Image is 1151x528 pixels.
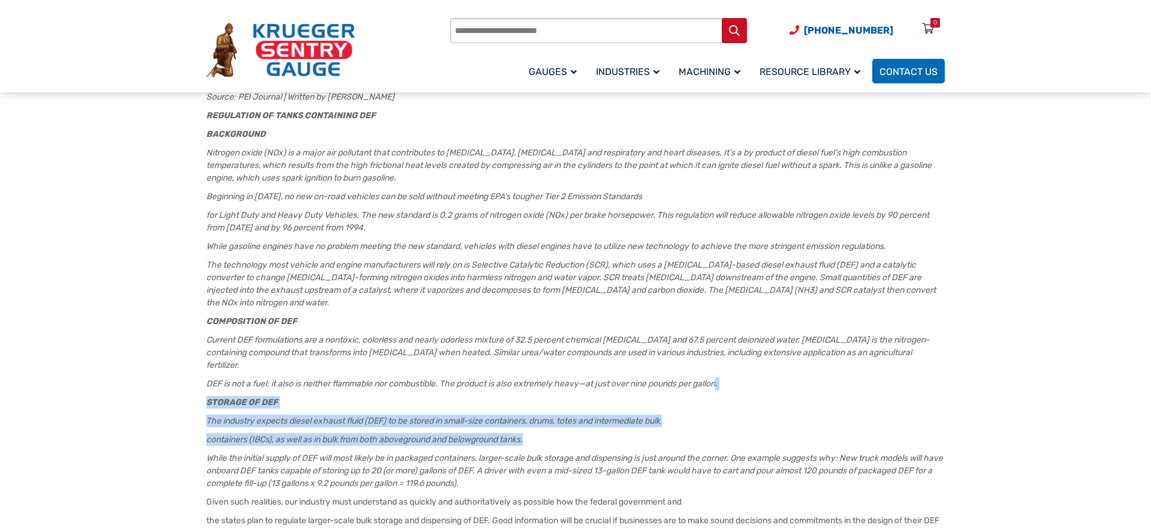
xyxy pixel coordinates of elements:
[206,379,718,389] em: DEF is not a fuel; it also is neither flammable nor combustible. The product is also extremely he...
[206,260,936,308] em: The technology most vehicle and engine manufacturers will rely on is Selective Catalytic Reductio...
[206,129,266,139] strong: BACKGROUND
[671,57,752,85] a: Machining
[679,66,740,77] span: Machining
[529,66,577,77] span: Gauges
[596,66,659,77] span: Industries
[206,191,642,202] em: Beginning in [DATE], no new on-road vehicles can be sold without meeting EPA’s tougher Tier 2 Emi...
[522,57,589,85] a: Gauges
[206,335,930,370] em: Current DEF formulations are a nontoxic, colorless and nearly odorless mixture of 32.5 percent ch...
[206,496,945,508] p: Given such realities, our industry must understand as quickly and authoritatively as possible how...
[790,23,893,38] a: Phone Number (920) 434-8860
[804,25,893,36] span: [PHONE_NUMBER]
[206,241,886,251] em: While gasoline engines have no problem meeting the new standard, vehicles with diesel engines hav...
[760,66,860,77] span: Resource Library
[206,110,376,121] strong: REGULATION OF TANKS CONTAINING DEF
[933,18,937,28] div: 0
[206,210,929,233] em: for Light Duty and Heavy Duty Vehicles. The new standard is 0.2 grams of nitrogen oxide (NOx) per...
[206,397,278,407] strong: STORAGE OF DEF
[206,416,660,426] em: The industry expects diesel exhaust fluid (DEF) to be stored in small-size containers, drums, tot...
[589,57,671,85] a: Industries
[206,316,297,326] strong: COMPOSITION OF DEF
[872,59,945,83] a: Contact Us
[206,92,394,102] em: Source: PEI Journal | Written by [PERSON_NAME]
[206,23,355,78] img: Krueger Sentry Gauge
[879,66,938,77] span: Contact Us
[206,434,523,445] em: containers (IBCs), as well as in bulk from both aboveground and belowground tanks.
[206,148,932,183] em: Nitrogen oxide (NOx) is a major air pollutant that contributes to [MEDICAL_DATA], [MEDICAL_DATA] ...
[206,453,943,488] em: While the initial supply of DEF will most likely be in packaged containers, larger-scale bulk sto...
[752,57,872,85] a: Resource Library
